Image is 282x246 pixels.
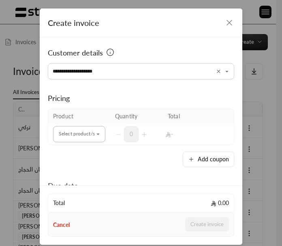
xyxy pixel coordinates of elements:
[163,124,216,145] td: -
[163,109,216,124] th: Total
[53,221,70,229] button: Cancel
[48,109,110,124] th: Product
[48,92,234,104] div: Pricing
[183,152,234,167] button: Add coupon
[211,199,229,207] span: 0.00
[53,199,65,207] span: Total
[48,180,128,191] div: Due date
[214,67,223,76] button: Clear
[222,67,231,76] button: Open
[48,47,103,58] span: Customer details
[124,126,139,142] span: 0
[94,130,103,139] button: Open
[110,109,163,124] th: Quantity
[48,109,234,145] table: Selected Products
[48,18,99,28] span: Create invoice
